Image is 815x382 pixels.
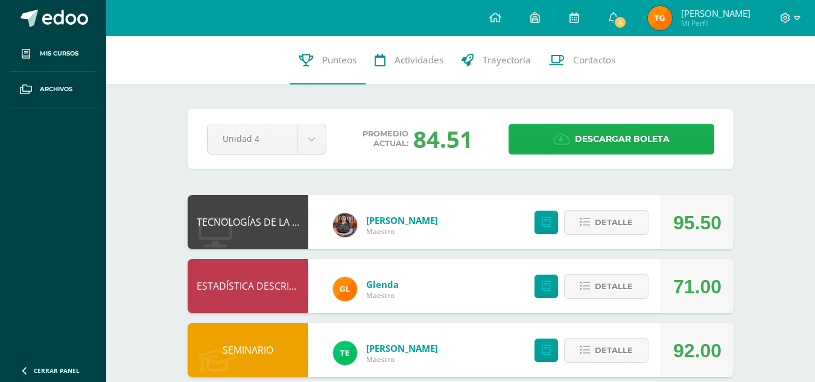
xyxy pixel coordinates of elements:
[10,72,97,107] a: Archivos
[540,36,624,84] a: Contactos
[223,124,282,153] span: Unidad 4
[40,84,72,94] span: Archivos
[290,36,366,84] a: Punteos
[366,226,438,237] span: Maestro
[333,213,357,237] img: 60a759e8b02ec95d430434cf0c0a55c7.png
[614,16,627,29] span: 4
[681,18,750,28] span: Mi Perfil
[366,278,399,290] a: Glenda
[483,54,531,66] span: Trayectoria
[333,277,357,301] img: 7115e4ef1502d82e30f2a52f7cb22b3f.png
[366,290,399,301] span: Maestro
[509,124,714,154] a: Descargar boleta
[564,210,649,235] button: Detalle
[575,124,670,154] span: Descargar boleta
[595,275,633,298] span: Detalle
[366,342,438,354] a: [PERSON_NAME]
[564,338,649,363] button: Detalle
[366,354,438,364] span: Maestro
[40,49,78,59] span: Mis cursos
[366,214,438,226] a: [PERSON_NAME]
[673,259,721,314] div: 71.00
[188,323,308,377] div: SEMINARIO
[595,339,633,361] span: Detalle
[648,6,672,30] img: e9079c5cd108157196ca717e2eae9d51.png
[452,36,540,84] a: Trayectoria
[188,195,308,249] div: TECNOLOGÍAS DE LA INFORMACIÓN Y LA COMUNICACIÓN 5
[322,54,357,66] span: Punteos
[188,259,308,313] div: ESTADÍSTICA DESCRIPTIVA
[681,7,750,19] span: [PERSON_NAME]
[595,211,633,234] span: Detalle
[10,36,97,72] a: Mis cursos
[413,123,473,154] div: 84.51
[363,129,408,148] span: Promedio actual:
[673,323,721,378] div: 92.00
[573,54,615,66] span: Contactos
[34,366,80,375] span: Cerrar panel
[564,274,649,299] button: Detalle
[673,196,721,250] div: 95.50
[333,341,357,365] img: 43d3dab8d13cc64d9a3940a0882a4dc3.png
[395,54,443,66] span: Actividades
[208,124,326,154] a: Unidad 4
[366,36,452,84] a: Actividades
